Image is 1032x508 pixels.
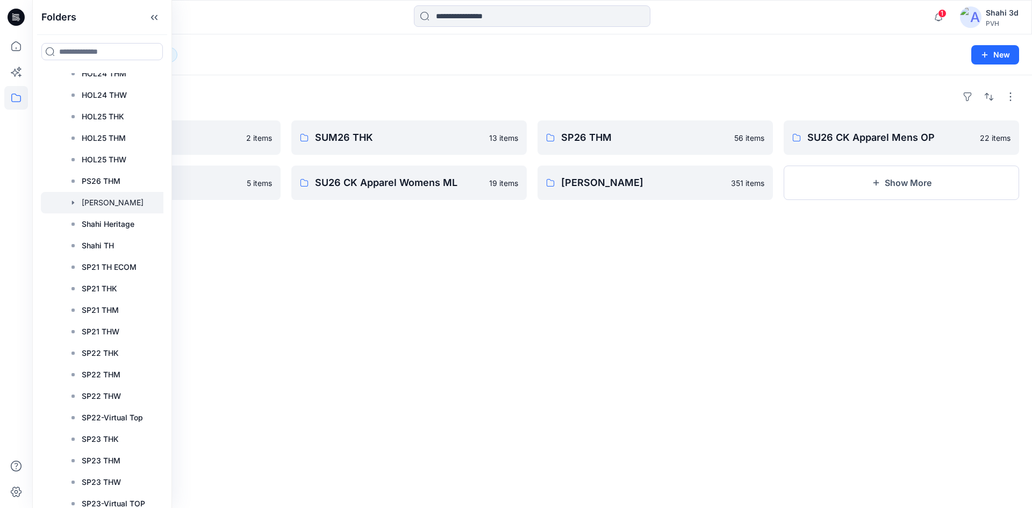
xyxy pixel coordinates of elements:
button: New [971,45,1019,65]
p: SP22 THK [82,347,119,360]
p: SP22 THM [82,368,120,381]
p: Shahi TH [82,239,114,252]
p: SP21 THK [82,282,117,295]
a: SU26 CK Apparel Mens OP22 items [784,120,1019,155]
p: 56 items [734,132,764,144]
a: SP26 THM56 items [537,120,773,155]
p: 19 items [489,177,518,189]
p: HOL24 THM [82,67,126,80]
p: HOL24 THW [82,89,127,102]
p: Shahi Heritage [82,218,134,231]
p: 22 items [980,132,1010,144]
p: SU26 CK Apparel Womens ML [315,175,483,190]
div: PVH [986,19,1019,27]
p: HOL25 THM [82,132,126,145]
a: SU26 CK Apparel Womens ML19 items [291,166,527,200]
a: SUM26 THK13 items [291,120,527,155]
p: SU26 CK Apparel Mens OP [807,130,973,145]
p: PS26 THM [82,175,120,188]
p: SP22 THW [82,390,121,403]
p: SP23 THM [82,454,120,467]
p: 5 items [247,177,272,189]
p: SP21 THW [82,325,119,338]
div: Shahi 3d [986,6,1019,19]
p: [PERSON_NAME] [561,175,725,190]
p: SP22-Virtual Top [82,411,143,424]
a: [PERSON_NAME]351 items [537,166,773,200]
p: SUM26 THK [315,130,483,145]
p: SP21 TH ECOM [82,261,137,274]
button: Show More [784,166,1019,200]
p: 13 items [489,132,518,144]
p: SP21 THM [82,304,119,317]
p: HOL25 THW [82,153,126,166]
p: SP23 THW [82,476,121,489]
p: 351 items [731,177,764,189]
img: avatar [960,6,981,28]
p: SP23 THK [82,433,119,446]
p: HOL25 THK [82,110,124,123]
p: 2 items [246,132,272,144]
span: 1 [938,9,947,18]
p: SP26 THM [561,130,728,145]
